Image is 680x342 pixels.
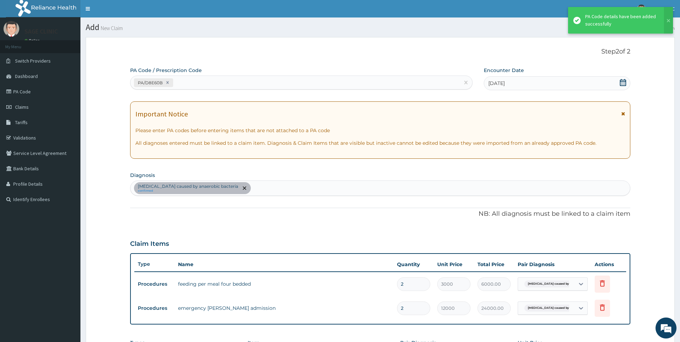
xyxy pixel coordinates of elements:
span: [MEDICAL_DATA] caused by anaerobic bac... [524,305,595,312]
span: Switch Providers [15,58,51,64]
span: Tariffs [15,119,28,126]
span: Claims [15,104,29,110]
small: New Claim [99,26,123,31]
th: Quantity [394,257,434,271]
div: PA Code details have been added successfully [585,13,657,28]
h1: Important Notice [135,110,188,118]
label: Encounter Date [484,67,524,74]
p: All diagnoses entered must be linked to a claim item. Diagnosis & Claim Items that are visible bu... [135,140,625,147]
p: Step 2 of 2 [130,48,630,56]
span: [DATE] [488,80,505,87]
div: Chat with us now [36,39,118,48]
th: Pair Diagnosis [514,257,591,271]
th: Total Price [474,257,514,271]
span: remove selection option [241,185,248,191]
small: confirmed [138,189,238,193]
span: We're online! [41,88,97,159]
div: Minimize live chat window [115,3,132,20]
p: [MEDICAL_DATA] caused by anaerobic bacteria [138,184,238,189]
h3: Claim Items [130,240,169,248]
td: Procedures [134,302,175,315]
img: d_794563401_company_1708531726252_794563401 [13,35,28,52]
th: Actions [591,257,626,271]
th: Type [134,258,175,271]
label: PA Code / Prescription Code [130,67,202,74]
td: emergency [PERSON_NAME] admission [175,301,394,315]
span: Dashboard [15,73,38,79]
img: User Image [637,5,646,13]
th: Name [175,257,394,271]
img: User Image [3,21,19,37]
th: Unit Price [434,257,474,271]
h1: Add [86,23,675,32]
p: SAGE CLINIC [24,28,58,35]
label: Diagnosis [130,172,155,179]
p: Please enter PA codes before entering items that are not attached to a PA code [135,127,625,134]
p: NB: All diagnosis must be linked to a claim item [130,209,630,219]
td: Procedures [134,278,175,291]
span: SAGE CLINIC [650,6,675,12]
td: feeding per meal four bedded [175,277,394,291]
span: [MEDICAL_DATA] caused by anaerobic bac... [524,280,595,287]
div: PA/D8E60B [136,79,164,87]
a: Online [24,38,41,43]
textarea: Type your message and hit 'Enter' [3,191,133,215]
